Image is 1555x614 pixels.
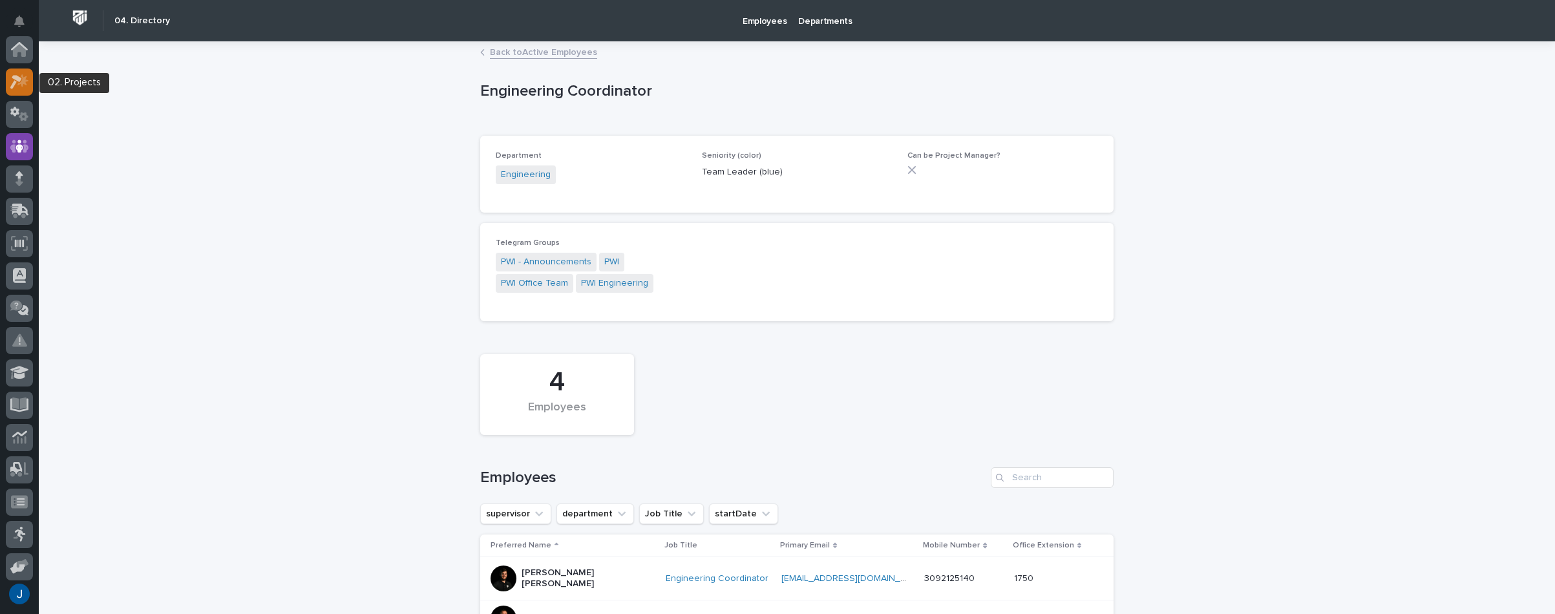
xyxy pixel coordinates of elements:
[68,6,92,30] img: Workspace Logo
[556,503,634,524] button: department
[480,82,1108,101] p: Engineering Coordinator
[491,538,551,553] p: Preferred Name
[709,503,778,524] button: startDate
[664,538,697,553] p: Job Title
[502,366,612,399] div: 4
[490,44,597,59] a: Back toActive Employees
[114,16,170,26] h2: 04. Directory
[780,538,830,553] p: Primary Email
[991,467,1114,488] input: Search
[1014,571,1036,584] p: 1750
[502,401,612,428] div: Employees
[639,503,704,524] button: Job Title
[480,557,1114,600] tr: [PERSON_NAME] [PERSON_NAME]Engineering Coordinator [EMAIL_ADDRESS][DOMAIN_NAME] 309212514017501750
[480,469,986,487] h1: Employees
[501,168,551,182] a: Engineering
[666,573,768,584] a: Engineering Coordinator
[702,152,761,160] span: Seniority (color)
[496,239,560,247] span: Telegram Groups
[501,255,591,269] a: PWI - Announcements
[923,538,980,553] p: Mobile Number
[581,277,648,290] a: PWI Engineering
[702,165,893,179] p: Team Leader (blue)
[907,152,1000,160] span: Can be Project Manager?
[501,277,568,290] a: PWI Office Team
[781,574,927,583] a: [EMAIL_ADDRESS][DOMAIN_NAME]
[6,580,33,608] button: users-avatar
[522,567,651,589] p: [PERSON_NAME] [PERSON_NAME]
[496,152,542,160] span: Department
[604,255,619,269] a: PWI
[480,503,551,524] button: supervisor
[6,8,33,35] button: Notifications
[1013,538,1074,553] p: Office Extension
[16,16,33,36] div: Notifications
[924,574,975,583] a: 3092125140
